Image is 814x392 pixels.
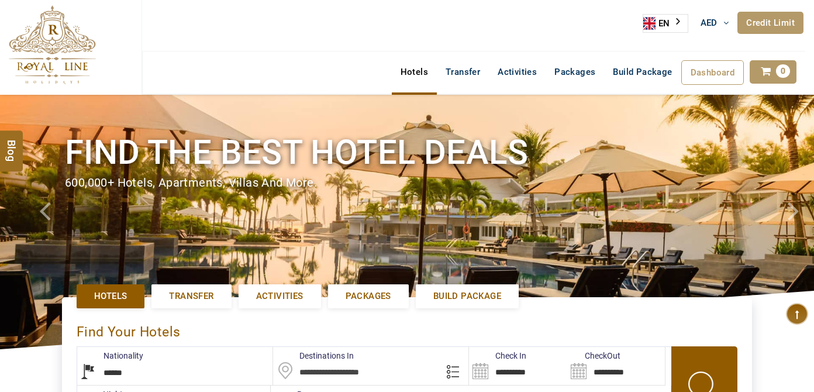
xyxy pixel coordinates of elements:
div: 600,000+ hotels, apartments, villas and more. [65,174,749,191]
span: Dashboard [691,67,735,78]
label: CheckOut [567,350,620,362]
a: Transfer [151,284,231,308]
a: Credit Limit [737,12,803,34]
aside: Language selected: English [643,14,688,33]
a: Packages [328,284,409,308]
span: 0 [776,64,790,78]
label: Destinations In [273,350,354,362]
div: Language [643,14,688,33]
a: Transfer [437,60,489,84]
input: Search [567,347,665,385]
label: Check In [469,350,526,362]
img: The Royal Line Holidays [9,5,96,84]
span: Activities [256,290,303,302]
a: Packages [546,60,604,84]
a: EN [643,15,688,32]
span: Hotels [94,290,127,302]
span: Build Package [433,290,501,302]
a: Hotels [77,284,144,308]
a: 0 [750,60,796,84]
a: Hotels [392,60,437,84]
a: Activities [239,284,321,308]
a: Build Package [416,284,519,308]
span: AED [701,18,718,28]
a: Activities [489,60,546,84]
input: Search [469,347,567,385]
label: Nationality [77,350,143,362]
h1: Find the best hotel deals [65,130,749,174]
span: Packages [346,290,391,302]
a: Build Package [604,60,681,84]
span: Transfer [169,290,213,302]
div: Find Your Hotels [77,312,737,346]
